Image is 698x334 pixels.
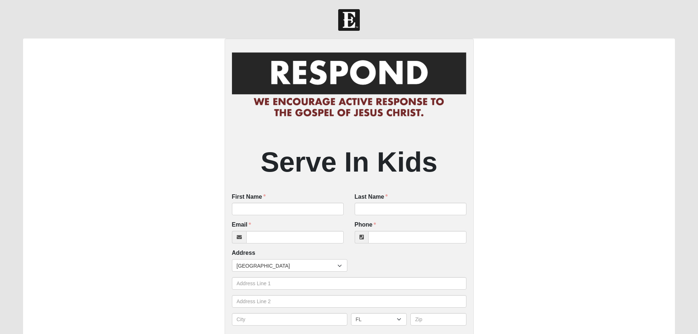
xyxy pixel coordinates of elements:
[355,193,388,201] label: Last Name
[232,249,255,257] label: Address
[232,193,266,201] label: First Name
[232,277,466,290] input: Address Line 1
[237,260,337,272] span: [GEOGRAPHIC_DATA]
[355,221,376,229] label: Phone
[338,9,360,31] img: Church of Eleven22 Logo
[410,313,466,326] input: Zip
[232,145,466,179] h2: Serve In Kids
[232,313,347,326] input: City
[232,46,466,124] img: RespondCardHeader.png
[232,295,466,308] input: Address Line 2
[232,221,251,229] label: Email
